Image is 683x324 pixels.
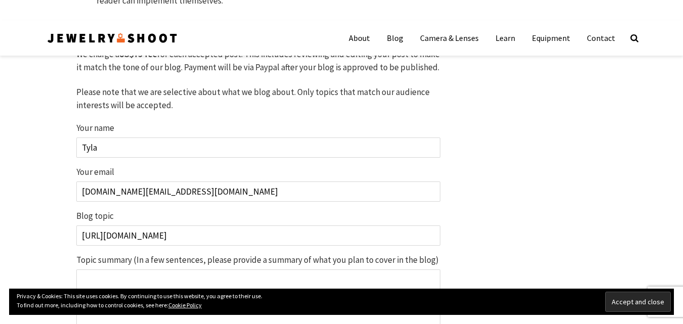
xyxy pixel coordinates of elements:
a: About [341,25,378,51]
input: Accept and close [605,292,671,312]
a: Camera & Lenses [413,25,486,51]
input: Blog topic [76,225,440,246]
p: Please note that we are selective about what we blog about. Only topics that match our audience i... [76,86,440,112]
a: Cookie Policy [168,301,202,309]
label: Your email [76,168,440,202]
a: Equipment [524,25,578,51]
input: Your email [76,181,440,202]
a: Blog [379,25,411,51]
p: We charge a for each accepted post. This includes reviewing and editing your post to make it matc... [76,48,440,74]
a: Learn [488,25,523,51]
input: Your name [76,137,440,158]
h2: Submission form: [76,19,440,36]
label: Blog topic [76,212,440,246]
label: Your name [76,124,440,158]
img: Jewelry Photographer Bay Area - San Francisco | Nationwide via Mail [46,30,178,46]
div: Privacy & Cookies: This site uses cookies. By continuing to use this website, you agree to their ... [9,289,674,315]
a: Contact [579,25,623,51]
